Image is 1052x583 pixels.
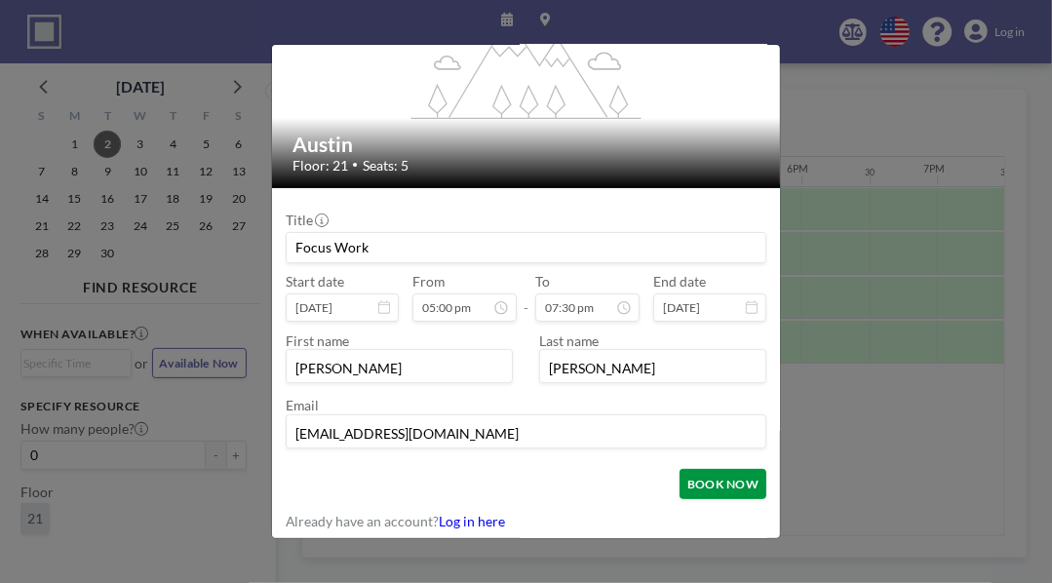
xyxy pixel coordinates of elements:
[286,332,349,349] label: First name
[287,418,765,447] input: Email
[412,273,445,290] label: From
[352,159,358,172] span: •
[540,354,765,383] input: Last name
[286,273,344,290] label: Start date
[524,279,528,316] span: -
[286,397,319,413] label: Email
[535,273,550,290] label: To
[286,513,439,529] span: Already have an account?
[287,233,765,262] input: Guest reservation
[539,332,599,349] label: Last name
[292,157,348,174] span: Floor: 21
[287,354,512,383] input: First name
[680,469,766,499] button: BOOK NOW
[363,157,409,174] span: Seats: 5
[286,212,327,228] label: Title
[439,513,505,529] a: Log in here
[292,132,761,157] h2: Austin
[653,273,706,290] label: End date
